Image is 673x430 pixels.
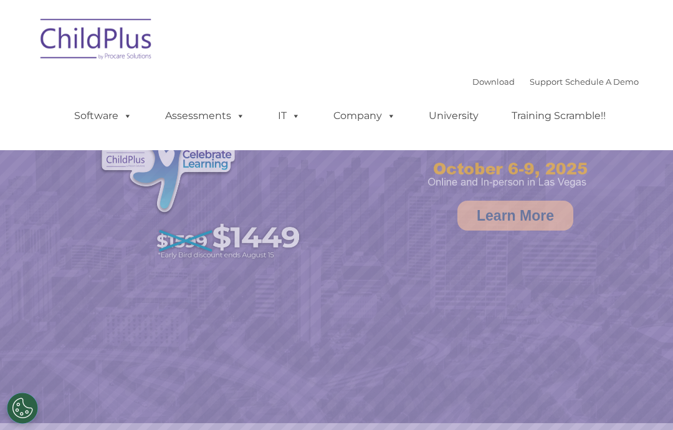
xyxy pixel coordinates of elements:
a: Software [62,103,145,128]
img: ChildPlus by Procare Solutions [34,10,159,72]
a: Schedule A Demo [565,77,639,87]
a: Learn More [457,201,573,231]
a: Download [472,77,515,87]
a: Company [321,103,408,128]
a: University [416,103,491,128]
a: Assessments [153,103,257,128]
button: Cookies Settings [7,393,38,424]
a: Training Scramble!! [499,103,618,128]
a: IT [265,103,313,128]
font: | [472,77,639,87]
a: Support [530,77,563,87]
